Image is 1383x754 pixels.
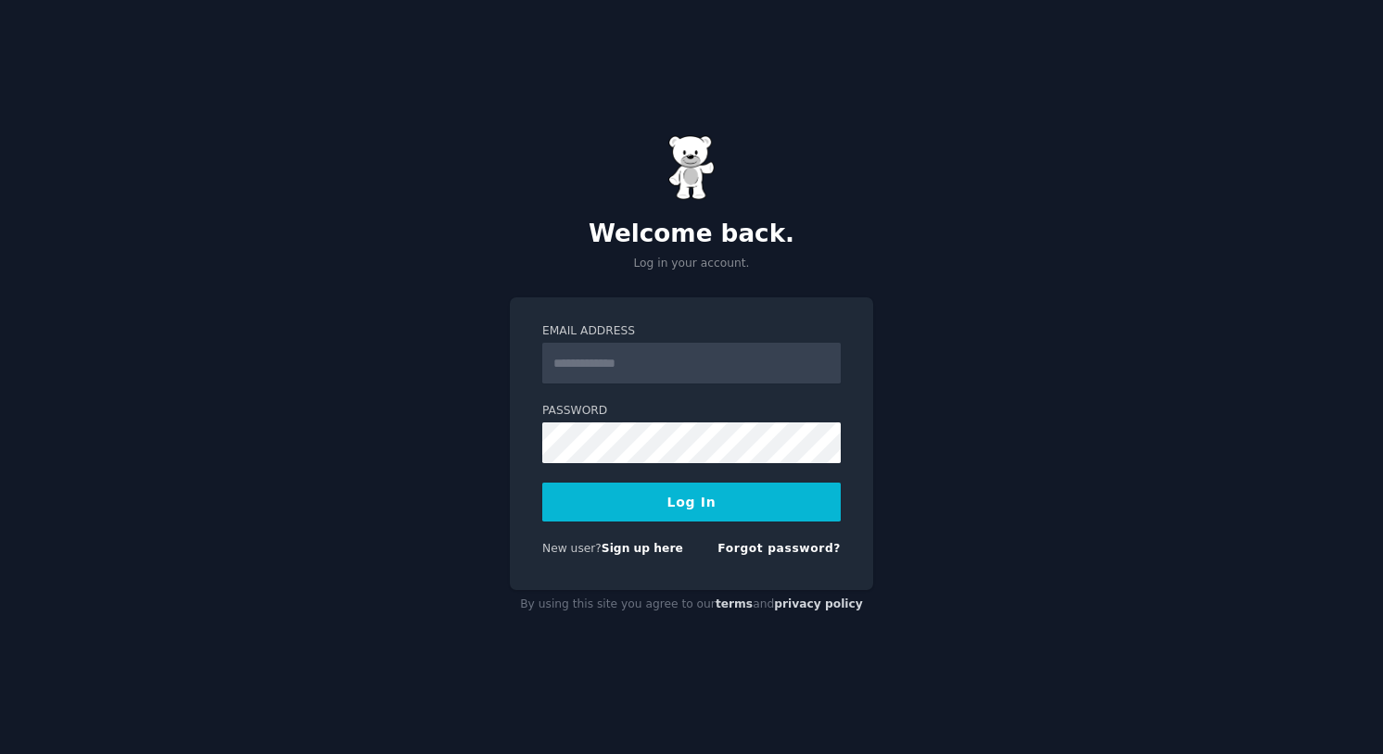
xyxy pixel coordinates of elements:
img: Gummy Bear [668,135,715,200]
div: By using this site you agree to our and [510,590,873,620]
a: Forgot password? [717,542,841,555]
label: Password [542,403,841,420]
span: New user? [542,542,602,555]
a: privacy policy [774,597,863,610]
label: Email Address [542,323,841,340]
button: Log In [542,483,841,522]
h2: Welcome back. [510,220,873,249]
a: terms [716,597,753,610]
a: Sign up here [602,542,683,555]
p: Log in your account. [510,256,873,272]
